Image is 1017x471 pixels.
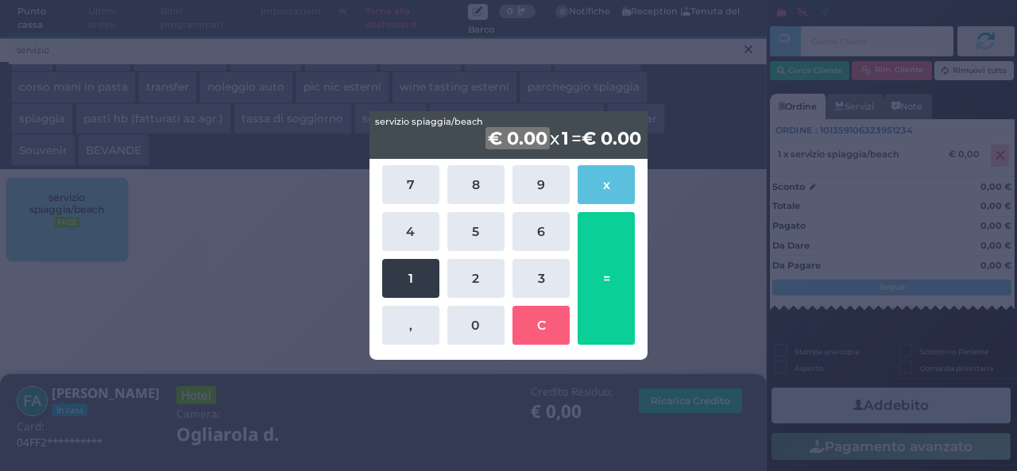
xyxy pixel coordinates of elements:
button: = [578,212,635,345]
button: 2 [447,259,505,298]
b: € 0.00 [485,127,550,149]
button: 7 [382,165,439,204]
button: 3 [512,259,570,298]
button: C [512,306,570,345]
b: € 0.00 [582,127,641,149]
button: x [578,165,635,204]
button: 1 [382,259,439,298]
span: servizio spiaggia/beach [375,115,483,129]
button: 6 [512,212,570,251]
button: 4 [382,212,439,251]
button: 9 [512,165,570,204]
button: 8 [447,165,505,204]
button: , [382,306,439,345]
div: x = [369,111,648,159]
button: 0 [447,306,505,345]
button: 5 [447,212,505,251]
b: 1 [559,127,571,149]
